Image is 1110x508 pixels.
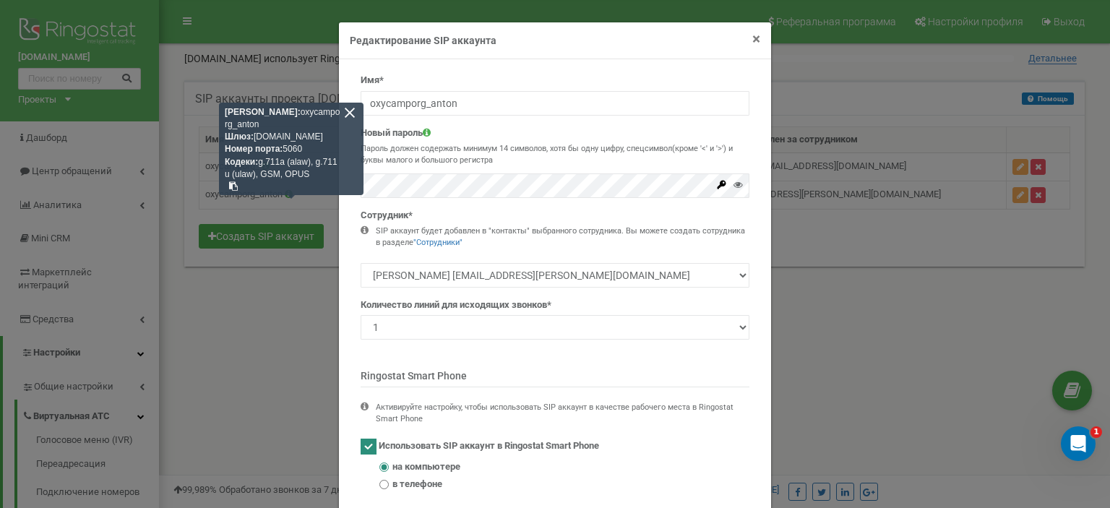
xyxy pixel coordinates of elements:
[379,441,599,452] span: Использовать SIP аккаунт в Ringostat Smart Phone
[392,478,442,491] span: в телефоне
[225,132,254,142] strong: Шлюз:
[1090,426,1102,438] span: 1
[361,298,551,312] label: Количество линий для исходящих звонков*
[376,225,749,248] div: SIP аккаунт будет добавлен в "контакты" выбранного сотрудника. Вы можете создать сотрудника в раз...
[379,462,389,472] input: на компьютере
[350,33,760,48] h4: Редактирование SIP аккаунта
[199,181,339,209] td: oxycamporg_anton
[225,144,283,154] strong: Номер порта:
[752,30,760,48] span: ×
[361,126,431,140] label: Новый пароль
[225,107,301,117] strong: [PERSON_NAME]:
[413,238,462,247] a: "Сотрудники"
[361,369,749,387] p: Ringostat Smart Phone
[219,103,363,195] div: oxycamporg_anton [DOMAIN_NAME] 5060 g.711a (alaw), g.711u (ulaw), GSM, OPUS
[225,157,258,167] strong: Кодеки:
[392,460,460,474] span: на компьютере
[1061,426,1096,461] iframe: Intercom live chat
[379,480,389,489] input: в телефоне
[361,143,749,165] p: Пароль должен содержать минимум 14 символов, хотя бы одну цифру, спецсимвол(кроме '<' и '>') и бу...
[361,209,413,223] label: Сотрудник*
[376,402,749,424] div: Активируйте настройку, чтобы использовать SIP аккаунт в качестве рабочего места в Ringostat Smart...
